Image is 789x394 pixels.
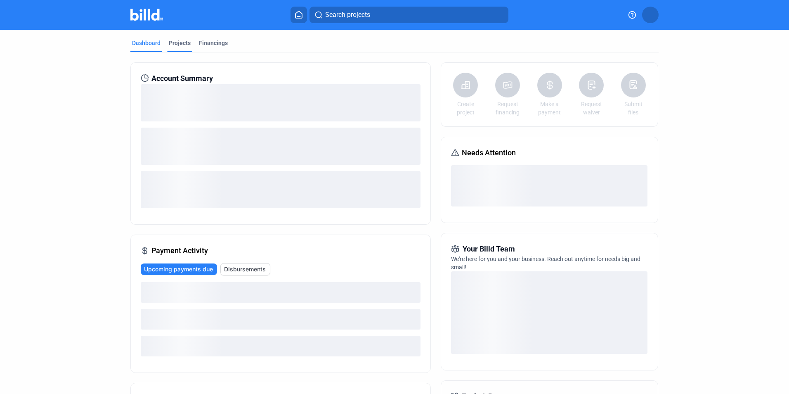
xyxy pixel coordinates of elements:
[451,256,640,271] span: We're here for you and your business. Reach out anytime for needs big and small!
[141,309,420,330] div: loading
[463,243,515,255] span: Your Billd Team
[535,100,564,116] a: Make a payment
[619,100,648,116] a: Submit files
[141,128,420,165] div: loading
[151,245,208,256] span: Payment Activity
[220,263,270,275] button: Disbursements
[141,84,420,121] div: loading
[577,100,606,116] a: Request waiver
[325,10,370,20] span: Search projects
[451,165,647,206] div: loading
[151,73,213,84] span: Account Summary
[451,271,647,354] div: loading
[309,7,508,23] button: Search projects
[199,39,228,47] div: Financings
[451,100,480,116] a: Create project
[144,265,213,273] span: Upcoming payments due
[130,9,163,21] img: Billd Company Logo
[141,282,420,303] div: loading
[462,147,516,159] span: Needs Attention
[132,39,161,47] div: Dashboard
[169,39,191,47] div: Projects
[141,336,420,356] div: loading
[141,171,420,208] div: loading
[224,265,266,273] span: Disbursements
[493,100,522,116] a: Request financing
[141,263,217,275] button: Upcoming payments due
